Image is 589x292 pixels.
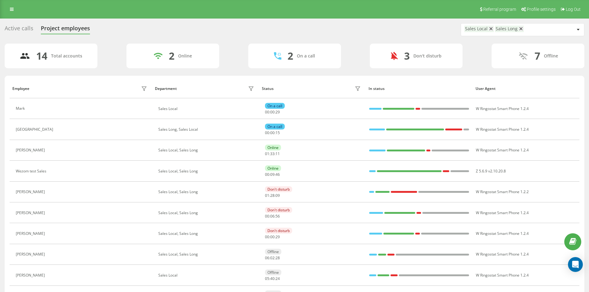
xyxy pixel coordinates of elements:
[158,169,256,173] div: Sales Local, Sales Long
[265,103,285,109] div: On a call
[476,210,529,215] span: W Ringostat Smart Phone 1.2.4
[265,151,269,156] span: 01
[297,53,315,59] div: On a call
[265,256,280,260] div: : :
[535,50,540,62] div: 7
[288,50,293,62] div: 2
[476,127,529,132] span: W Ringostat Smart Phone 1.2.4
[270,130,275,135] span: 00
[275,255,280,260] span: 28
[158,148,256,152] div: Sales Local, Sales Long
[275,151,280,156] span: 11
[265,255,269,260] span: 06
[158,252,256,256] div: Sales Local, Sales Long
[265,269,281,275] div: Offline
[265,193,280,198] div: : :
[36,50,47,62] div: 14
[5,25,33,35] div: Active calls
[265,124,285,129] div: On a call
[270,255,275,260] span: 02
[566,7,581,12] span: Log Out
[158,273,256,277] div: Sales Local
[265,186,292,192] div: Don't disturb
[265,145,281,150] div: Online
[16,127,55,132] div: [GEOGRAPHIC_DATA]
[158,231,256,236] div: Sales Local, Sales Long
[404,50,410,62] div: 3
[275,172,280,177] span: 46
[465,26,488,32] div: Sales Local
[16,190,46,194] div: [PERSON_NAME]
[158,127,256,132] div: Sales Long, Sales Local
[158,107,256,111] div: Sales Local
[16,273,46,277] div: [PERSON_NAME]
[476,252,529,257] span: W Ringostat Smart Phone 1.2.4
[16,169,48,173] div: Wezom test Sales
[12,87,29,91] div: Employee
[265,131,280,135] div: : :
[265,130,269,135] span: 00
[413,53,442,59] div: Don't disturb
[265,277,280,281] div: : :
[169,50,174,62] div: 2
[496,26,518,32] div: Sales Long
[158,190,256,194] div: Sales Local, Sales Long
[265,165,281,171] div: Online
[270,234,275,239] span: 00
[544,53,558,59] div: Offline
[275,214,280,219] span: 56
[476,106,529,111] span: W Ringostat Smart Phone 1.2.4
[41,25,90,35] div: Project employees
[270,276,275,281] span: 40
[178,53,192,59] div: Online
[265,172,269,177] span: 00
[369,87,470,91] div: In status
[16,211,46,215] div: [PERSON_NAME]
[476,147,529,153] span: W Ringostat Smart Phone 1.2.4
[275,193,280,198] span: 09
[275,130,280,135] span: 15
[265,207,292,213] div: Don't disturb
[265,234,269,239] span: 00
[51,53,82,59] div: Total accounts
[155,87,177,91] div: Department
[265,276,269,281] span: 05
[16,231,46,236] div: [PERSON_NAME]
[476,87,577,91] div: User Agent
[270,151,275,156] span: 33
[527,7,556,12] span: Profile settings
[265,214,280,218] div: : :
[270,193,275,198] span: 28
[265,193,269,198] span: 01
[275,109,280,115] span: 29
[476,231,529,236] span: W Ringostat Smart Phone 1.2.4
[476,273,529,278] span: W Ringostat Smart Phone 1.2.4
[476,168,506,174] span: Z 5.6.9 v2.10.20.8
[265,235,280,239] div: : :
[16,148,46,152] div: [PERSON_NAME]
[265,110,280,114] div: : :
[476,189,529,194] span: W Ringostat Smart Phone 1.2.2
[265,172,280,177] div: : :
[265,214,269,219] span: 00
[16,106,26,111] div: Mark
[270,109,275,115] span: 00
[16,252,46,256] div: [PERSON_NAME]
[262,87,274,91] div: Status
[265,109,269,115] span: 00
[270,172,275,177] span: 09
[568,257,583,272] div: Open Intercom Messenger
[158,211,256,215] div: Sales Local, Sales Long
[265,228,292,234] div: Don't disturb
[275,276,280,281] span: 24
[483,7,516,12] span: Referral program
[275,234,280,239] span: 29
[265,249,281,255] div: Offline
[265,152,280,156] div: : :
[270,214,275,219] span: 06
